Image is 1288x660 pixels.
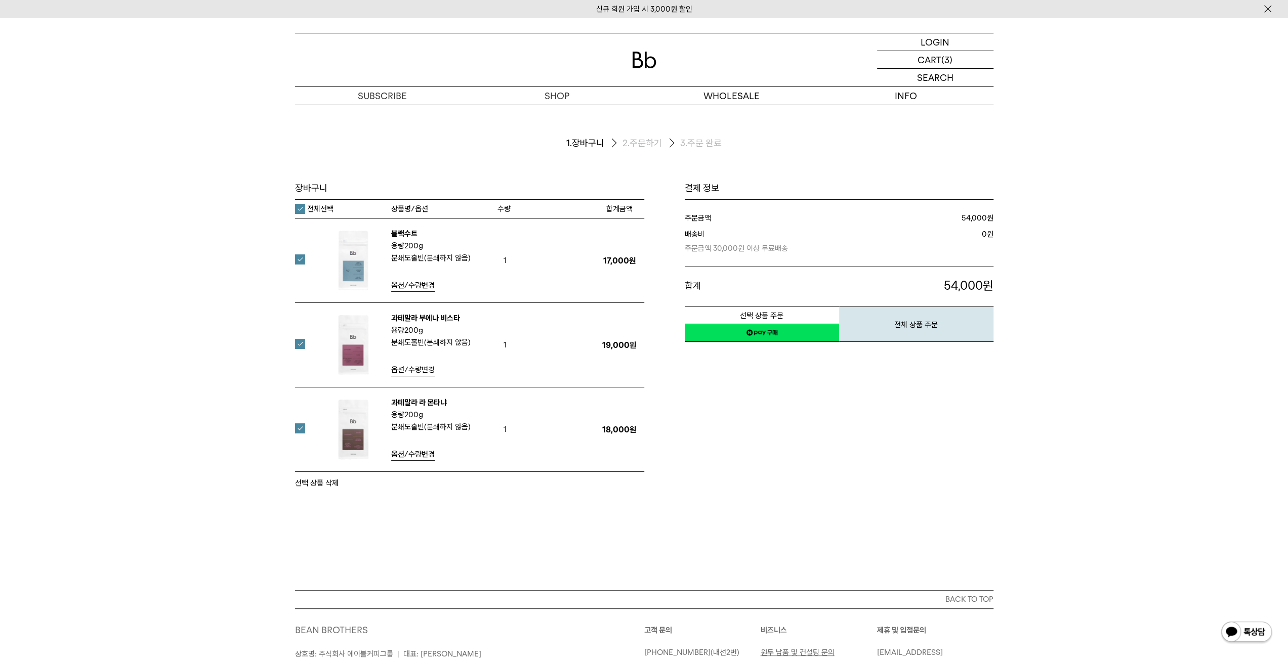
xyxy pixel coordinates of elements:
p: 고객 문의 [644,624,761,636]
img: 과테말라 부에나 비스타 [320,312,386,378]
a: 원두 납품 및 컨설팅 문의 [761,648,835,657]
dd: 원 [836,212,993,224]
p: 19,000원 [595,340,644,350]
span: 1 [497,422,513,437]
label: 전체선택 [295,204,334,214]
img: 과테말라 라 몬타냐 [320,397,386,462]
button: 선택 상품 주문 [685,306,839,324]
button: BACK TO TOP [295,590,993,608]
span: 1 [497,253,513,268]
p: INFO [819,87,993,105]
h3: 장바구니 [295,182,644,194]
b: 200g [404,410,423,419]
a: LOGIN [877,33,993,51]
img: 블랙수트 [320,228,386,293]
dt: 주문금액 [685,212,837,224]
p: LOGIN [921,33,949,51]
p: 주문금액 30,000원 이상 무료배송 [685,240,885,254]
span: 옵션/수량변경 [391,365,435,374]
p: 분쇄도 [391,421,492,433]
a: 옵션/수량변경 [391,364,435,376]
span: 54,000 [944,278,983,293]
li: 장바구니 [566,135,622,152]
button: 전체 상품 주문 [839,306,993,342]
p: 분쇄도 [391,336,492,348]
p: (3) [941,51,952,68]
p: 용량 [391,409,492,421]
p: 18,000원 [595,425,644,434]
a: 과테말라 라 몬타냐 [391,398,447,407]
b: 홀빈(분쇄하지 않음) [411,422,471,431]
span: 옵션/수량변경 [391,450,435,459]
span: 대표: [PERSON_NAME] [403,649,481,658]
p: WHOLESALE [644,87,819,105]
h1: 결제 정보 [685,182,993,194]
strong: 54,000 [962,213,987,223]
p: (내선2번) [644,646,756,658]
strong: 0 [982,230,987,239]
li: 주문 완료 [680,137,722,149]
p: 비즈니스 [761,624,877,636]
a: CART (3) [877,51,993,69]
th: 상품명/옵션 [391,200,497,218]
p: SEARCH [917,69,953,86]
a: 새창 [685,324,839,342]
b: 홀빈(분쇄하지 않음) [411,338,471,347]
a: 옵션/수량변경 [391,279,435,292]
img: 카카오톡 채널 1:1 채팅 버튼 [1220,621,1273,645]
span: 옵션/수량변경 [391,281,435,290]
p: 17,000원 [595,256,644,266]
a: 블랙수트 [391,229,418,238]
a: SHOP [470,87,644,105]
b: 200g [404,326,423,335]
th: 합계금액 [595,200,644,218]
p: 제휴 및 입점문의 [877,624,993,636]
dt: 합계 [685,277,822,294]
p: 분쇄도 [391,252,492,264]
p: CART [918,51,941,68]
a: 옵션/수량변경 [391,448,435,461]
li: 주문하기 [622,135,680,152]
span: 3. [680,137,687,149]
span: 상호명: 주식회사 에이블커피그룹 [295,649,393,658]
p: 원 [822,277,993,294]
span: 1 [497,337,513,353]
b: 200g [404,241,423,250]
a: 과테말라 부에나 비스타 [391,314,460,323]
button: 선택 상품 삭제 [295,477,339,489]
span: 1. [566,137,572,149]
a: [PHONE_NUMBER] [644,648,711,657]
dt: 배송비 [685,228,885,254]
a: 신규 회원 가입 시 3,000원 할인 [596,5,692,14]
p: 용량 [391,324,492,336]
span: 2. [622,137,630,149]
a: SUBSCRIBE [295,87,470,105]
dd: 원 [885,228,993,254]
span: | [397,649,399,658]
p: 용량 [391,240,492,252]
th: 수량 [497,200,595,218]
img: 로고 [632,52,656,68]
a: BEAN BROTHERS [295,625,368,635]
b: 홀빈(분쇄하지 않음) [411,253,471,262]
